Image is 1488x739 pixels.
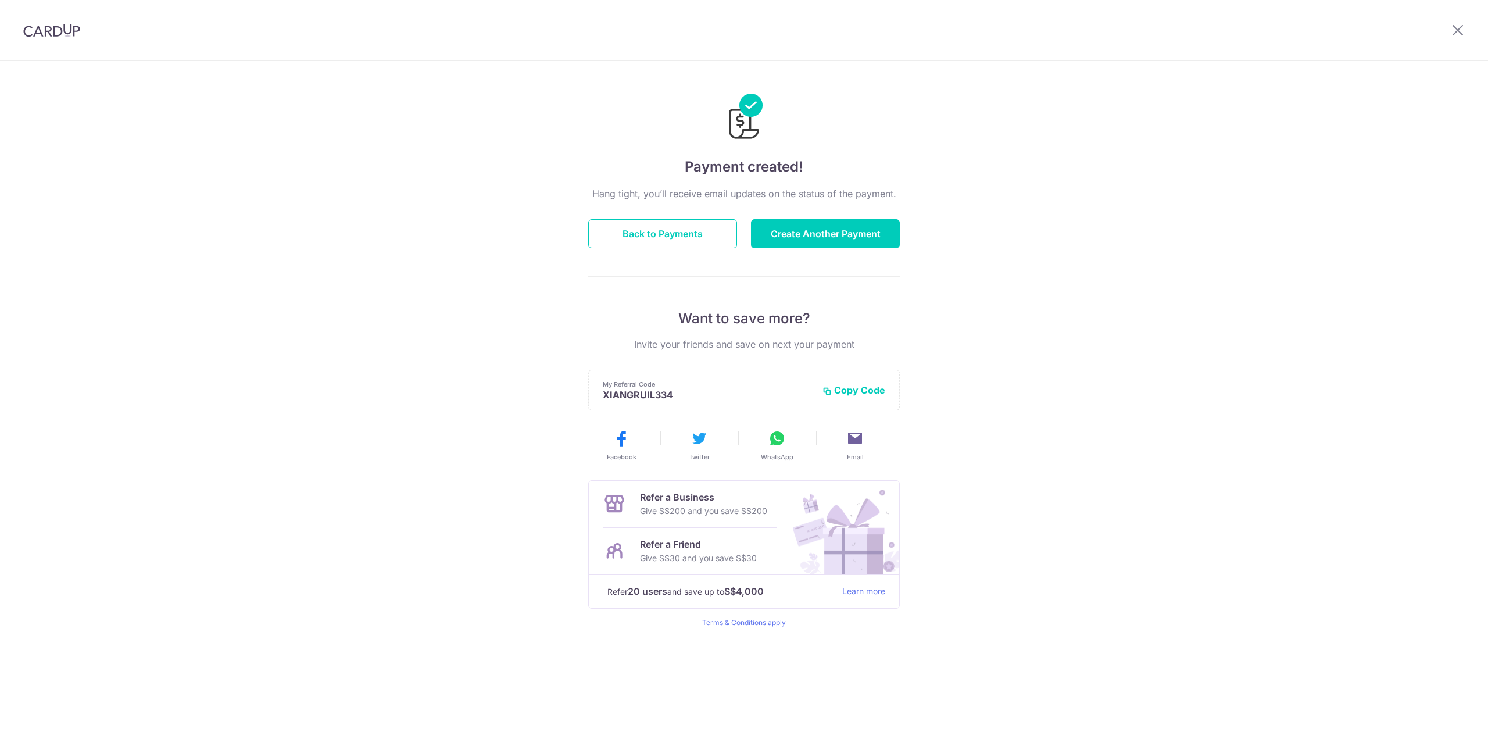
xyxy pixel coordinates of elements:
[588,337,900,351] p: Invite your friends and save on next your payment
[588,187,900,201] p: Hang tight, you’ll receive email updates on the status of the payment.
[725,94,763,142] img: Payments
[751,219,900,248] button: Create Another Payment
[23,23,80,37] img: CardUp
[640,490,767,504] p: Refer a Business
[640,551,757,565] p: Give S$30 and you save S$30
[665,429,734,462] button: Twitter
[724,584,764,598] strong: S$4,000
[607,584,833,599] p: Refer and save up to
[603,389,813,401] p: XIANGRUIL334
[588,156,900,177] h4: Payment created!
[607,452,636,462] span: Facebook
[588,309,900,328] p: Want to save more?
[822,384,885,396] button: Copy Code
[761,452,793,462] span: WhatsApp
[782,481,899,574] img: Refer
[702,618,786,627] a: Terms & Conditions apply
[587,429,656,462] button: Facebook
[821,429,889,462] button: Email
[847,452,864,462] span: Email
[689,452,710,462] span: Twitter
[603,380,813,389] p: My Referral Code
[628,584,667,598] strong: 20 users
[588,219,737,248] button: Back to Payments
[640,504,767,518] p: Give S$200 and you save S$200
[743,429,811,462] button: WhatsApp
[842,584,885,599] a: Learn more
[640,537,757,551] p: Refer a Friend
